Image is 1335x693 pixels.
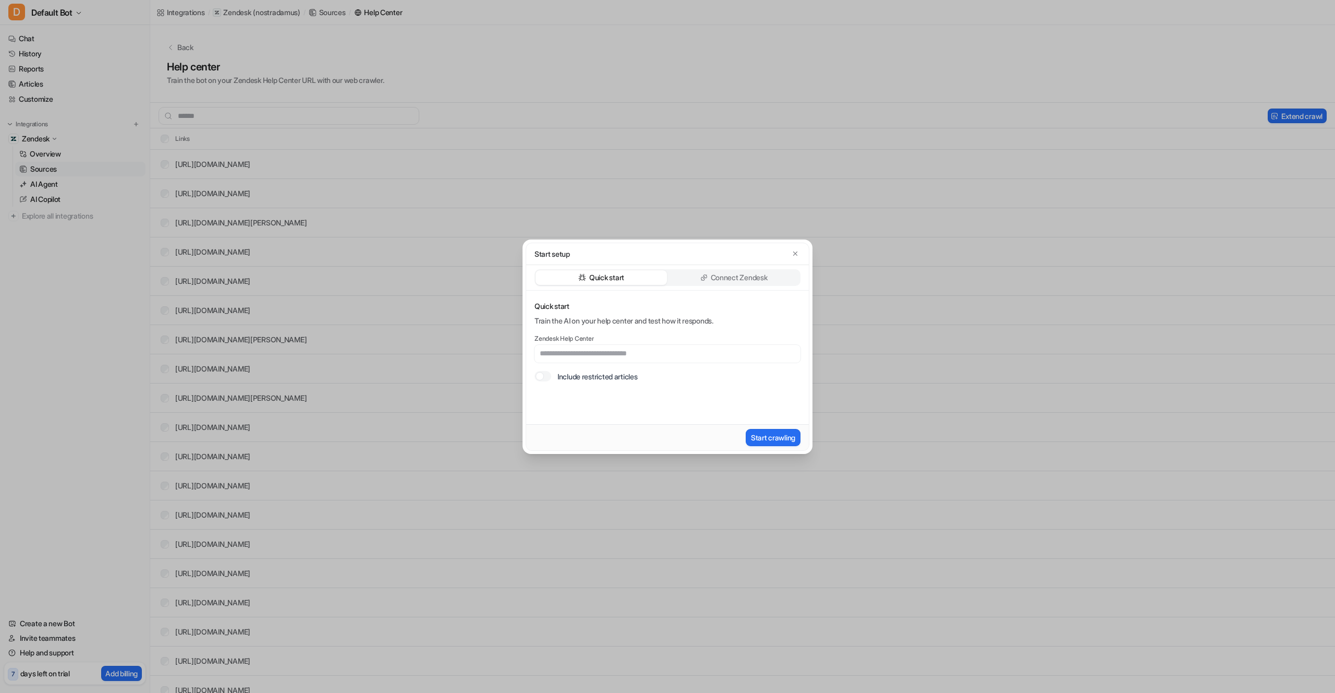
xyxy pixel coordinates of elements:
[535,334,800,343] label: Zendesk Help Center
[557,371,637,382] label: Include restricted articles
[535,316,800,326] div: Train the AI on your help center and test how it responds.
[589,272,624,283] p: Quick start
[535,248,570,259] p: Start setup
[711,272,768,283] p: Connect Zendesk
[535,301,800,312] p: Quick start
[746,429,800,446] button: Start crawling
